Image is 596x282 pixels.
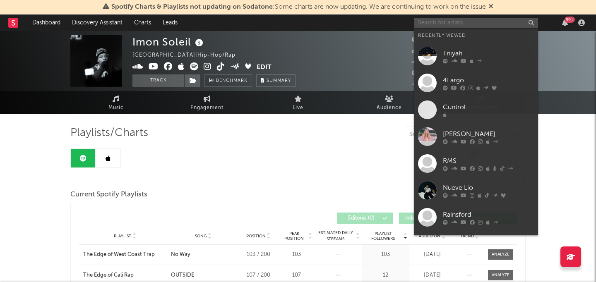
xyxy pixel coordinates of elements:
span: Playlist [114,234,131,239]
a: The Edge of Cali Rap [83,271,167,280]
span: Audience [377,103,402,113]
span: Spotify Charts & Playlists not updating on Sodatone [111,4,273,10]
div: 103 [364,251,407,259]
span: Summary [267,79,291,83]
div: Imon Soleil [132,35,205,49]
span: Dismiss [488,4,493,10]
a: Dashboard [26,14,66,31]
span: 711 [412,37,430,43]
span: 1,489 [412,48,437,54]
span: Jump Score: 64.3 [412,81,461,86]
a: [PERSON_NAME] [414,123,538,150]
span: Added On [419,234,440,239]
a: Live [252,91,344,114]
span: Peak Position [281,231,307,241]
div: No Way [171,251,190,259]
a: Leads [157,14,183,31]
a: Cuntrol [414,96,538,123]
span: : Some charts are now updating. We are continuing to work on the issue [111,4,486,10]
input: Search Playlists/Charts [405,127,508,143]
a: The Edge of West Coast Trap [83,251,167,259]
a: Discovery Assistant [66,14,128,31]
button: Editorial(0) [337,213,393,224]
button: Track [132,74,184,87]
span: 19,848 Monthly Listeners [412,71,491,76]
div: 103 / 200 [240,251,277,259]
a: Charts [128,14,157,31]
a: Engagement [161,91,252,114]
span: Independent ( 0 ) [404,216,442,221]
div: [PERSON_NAME] [443,129,534,139]
span: Trend [460,234,474,239]
a: Benchmark [204,74,252,87]
a: RMS [414,150,538,177]
div: The Edge of Cali Rap [83,271,134,280]
span: Song [195,234,207,239]
span: Editorial ( 0 ) [342,216,380,221]
input: Search for artists [414,18,538,28]
span: Benchmark [216,76,248,86]
span: Playlists/Charts [70,128,148,138]
div: OUTSIDE [171,271,194,280]
button: Independent(0) [399,213,455,224]
span: Estimated Daily Streams [316,230,355,242]
div: 107 [281,271,312,280]
a: Audience [344,91,435,114]
a: 4Fargo [414,69,538,96]
button: Summary [256,74,296,87]
a: Rainsford [414,204,538,231]
a: Nueve Lio [414,177,538,204]
div: [GEOGRAPHIC_DATA] | Hip-Hop/Rap [132,50,245,60]
div: The Edge of West Coast Trap [83,251,155,259]
div: Nueve Lio [443,183,534,193]
span: Position [246,234,266,239]
span: Engagement [190,103,223,113]
div: 103 [281,251,312,259]
div: Recently Viewed [418,31,534,41]
button: 99+ [562,19,568,26]
span: Live [293,103,303,113]
button: Edit [257,62,272,73]
div: 107 / 200 [240,271,277,280]
div: [DATE] [411,251,453,259]
div: Tniyah [443,48,534,58]
span: 1 [412,60,424,65]
div: 12 [364,271,407,280]
div: [DATE] [411,271,453,280]
span: Current Spotify Playlists [70,190,147,200]
a: Music [70,91,161,114]
div: 4Fargo [443,75,534,85]
span: Playlist Followers [364,231,402,241]
a: Tniyah [414,43,538,69]
a: King Von [414,231,538,258]
div: Rainsford [443,210,534,220]
div: RMS [443,156,534,166]
div: 99 + [565,17,575,23]
div: Cuntrol [443,102,534,112]
span: Music [108,103,124,113]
